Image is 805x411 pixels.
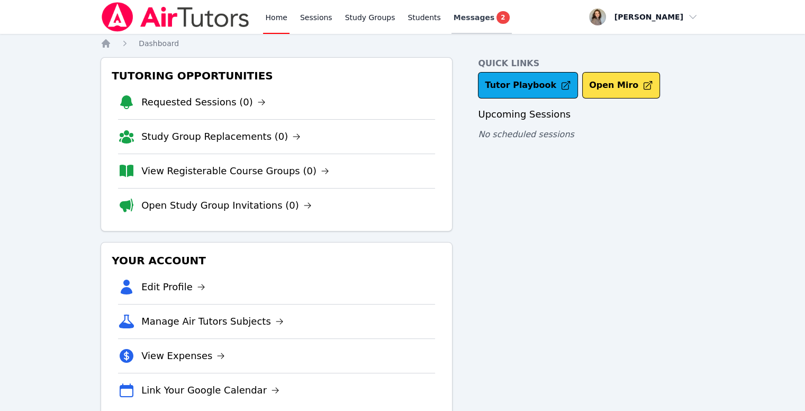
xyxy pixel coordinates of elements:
[478,57,704,70] h4: Quick Links
[141,349,225,363] a: View Expenses
[110,66,444,85] h3: Tutoring Opportunities
[141,383,279,398] a: Link Your Google Calendar
[139,39,179,48] span: Dashboard
[101,38,704,49] nav: Breadcrumb
[141,164,329,178] a: View Registerable Course Groups (0)
[141,129,301,144] a: Study Group Replacements (0)
[141,280,205,294] a: Edit Profile
[110,251,444,270] h3: Your Account
[141,95,266,110] a: Requested Sessions (0)
[478,107,704,122] h3: Upcoming Sessions
[139,38,179,49] a: Dashboard
[101,2,250,32] img: Air Tutors
[454,12,494,23] span: Messages
[141,314,284,329] a: Manage Air Tutors Subjects
[478,129,574,139] span: No scheduled sessions
[141,198,312,213] a: Open Study Group Invitations (0)
[582,72,660,99] button: Open Miro
[478,72,578,99] a: Tutor Playbook
[496,11,509,24] span: 2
